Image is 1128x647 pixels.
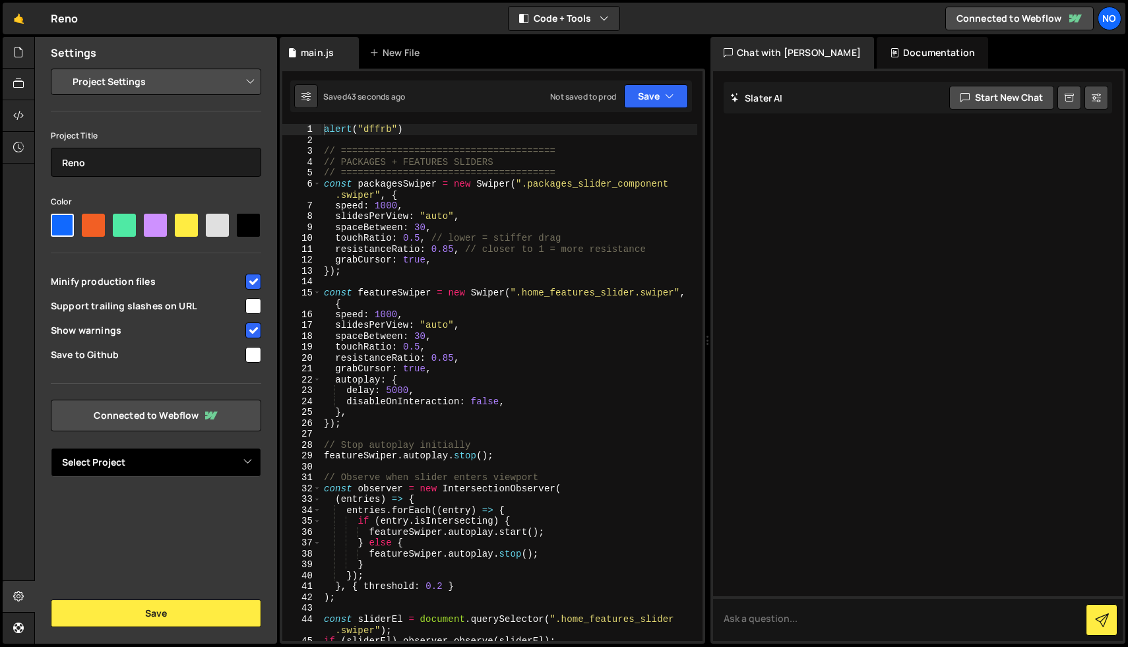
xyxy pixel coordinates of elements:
[282,320,321,331] div: 17
[282,538,321,549] div: 37
[282,331,321,342] div: 18
[1098,7,1121,30] a: No
[301,46,334,59] div: main.js
[730,92,783,104] h2: Slater AI
[282,168,321,179] div: 5
[51,348,243,361] span: Save to Github
[282,222,321,233] div: 9
[282,614,321,636] div: 44
[282,549,321,560] div: 38
[323,91,405,102] div: Saved
[282,288,321,309] div: 15
[51,324,243,337] span: Show warnings
[282,276,321,288] div: 14
[51,129,98,142] label: Project Title
[282,396,321,408] div: 24
[282,211,321,222] div: 8
[51,11,78,26] div: Reno
[282,440,321,451] div: 28
[282,124,321,135] div: 1
[282,494,321,505] div: 33
[51,46,96,60] h2: Settings
[51,148,261,177] input: Project name
[282,200,321,212] div: 7
[282,255,321,266] div: 12
[282,418,321,429] div: 26
[282,483,321,495] div: 32
[949,86,1054,109] button: Start new chat
[369,46,425,59] div: New File
[282,342,321,353] div: 19
[347,91,405,102] div: 43 seconds ago
[282,516,321,527] div: 35
[282,146,321,157] div: 3
[282,450,321,462] div: 29
[282,603,321,614] div: 43
[877,37,988,69] div: Documentation
[51,195,72,208] label: Color
[51,400,261,431] a: Connected to Webflow
[282,363,321,375] div: 21
[3,3,35,34] a: 🤙
[282,592,321,603] div: 42
[282,527,321,538] div: 36
[51,275,243,288] span: Minify production files
[282,636,321,647] div: 45
[282,233,321,244] div: 10
[282,135,321,146] div: 2
[282,407,321,418] div: 25
[282,385,321,396] div: 23
[282,581,321,592] div: 41
[282,375,321,386] div: 22
[282,462,321,473] div: 30
[282,266,321,277] div: 13
[282,179,321,200] div: 6
[945,7,1094,30] a: Connected to Webflow
[282,244,321,255] div: 11
[282,157,321,168] div: 4
[282,353,321,364] div: 20
[509,7,619,30] button: Code + Tools
[710,37,874,69] div: Chat with [PERSON_NAME]
[282,559,321,570] div: 39
[282,429,321,440] div: 27
[624,84,688,108] button: Save
[51,600,261,627] button: Save
[282,309,321,321] div: 16
[550,91,616,102] div: Not saved to prod
[282,472,321,483] div: 31
[51,299,243,313] span: Support trailing slashes on URL
[282,570,321,582] div: 40
[282,505,321,516] div: 34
